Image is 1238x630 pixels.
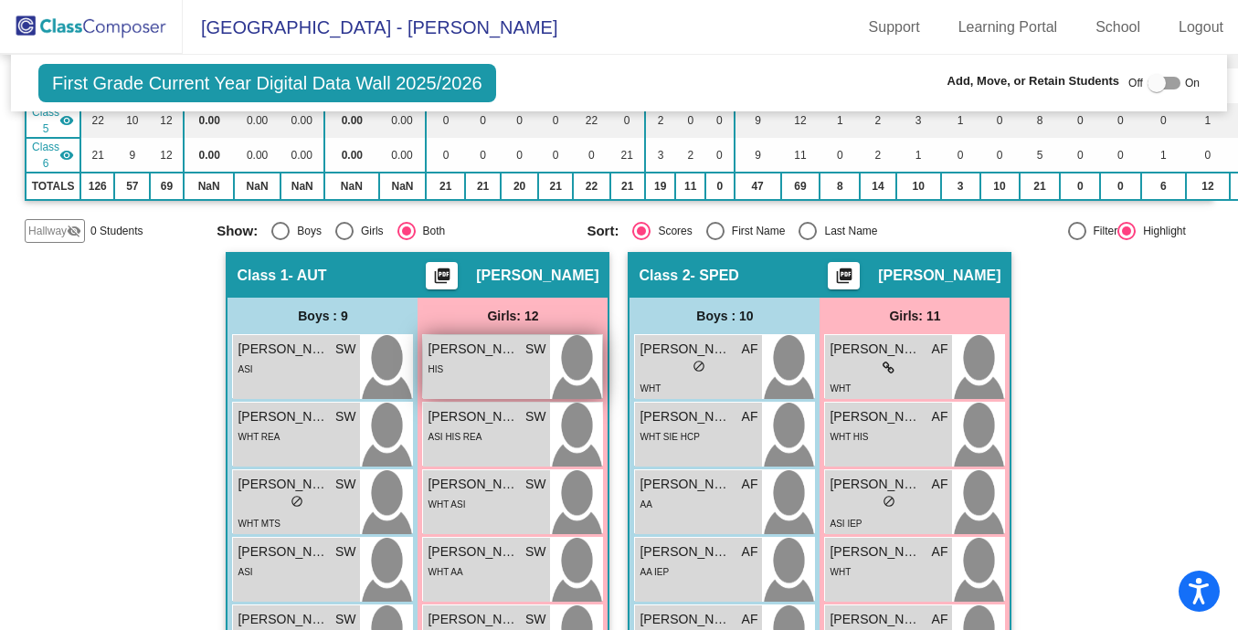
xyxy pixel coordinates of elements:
[38,64,496,102] span: First Grade Current Year Digital Data Wall 2025/2026
[640,567,669,577] span: AA IEP
[610,138,645,173] td: 21
[640,407,731,426] span: [PERSON_NAME]
[184,173,235,200] td: NaN
[587,223,619,239] span: Sort:
[705,173,735,200] td: 0
[896,103,941,138] td: 3
[830,567,851,577] span: WHT
[428,364,443,374] span: HIS
[335,610,356,629] span: SW
[501,138,538,173] td: 0
[640,499,651,509] span: AA
[781,138,820,173] td: 11
[735,103,781,138] td: 9
[428,432,481,442] span: ASI HIS REA
[238,340,329,359] span: [PERSON_NAME] Panjabi
[781,173,820,200] td: 69
[932,475,948,494] span: AF
[428,340,519,359] span: [PERSON_NAME]
[324,103,379,138] td: 0.00
[150,138,184,173] td: 12
[238,364,252,374] span: ASI
[1060,138,1100,173] td: 0
[639,267,690,285] span: Class 2
[860,173,896,200] td: 14
[640,383,661,394] span: WHT
[640,340,731,359] span: [PERSON_NAME]
[290,223,322,239] div: Boys
[525,340,546,359] span: SW
[980,173,1020,200] td: 10
[1086,223,1118,239] div: Filter
[1141,103,1186,138] td: 0
[932,340,948,359] span: AF
[980,138,1020,173] td: 0
[1060,173,1100,200] td: 0
[59,113,74,128] mat-icon: visibility
[114,173,150,200] td: 57
[830,542,921,562] span: [PERSON_NAME]
[335,475,356,494] span: SW
[860,103,896,138] td: 2
[428,542,519,562] span: [PERSON_NAME]
[238,567,252,577] span: ASI
[234,173,280,200] td: NaN
[67,224,81,238] mat-icon: visibility_off
[651,223,692,239] div: Scores
[830,610,921,629] span: [PERSON_NAME] [PERSON_NAME]
[538,173,573,200] td: 21
[324,173,379,200] td: NaN
[854,13,935,42] a: Support
[705,138,735,173] td: 0
[184,103,235,138] td: 0.00
[1128,75,1143,91] span: Off
[114,138,150,173] td: 9
[610,103,645,138] td: 0
[640,610,731,629] span: [PERSON_NAME]
[1141,173,1186,200] td: 6
[830,340,921,359] span: [PERSON_NAME]
[878,267,1000,285] span: [PERSON_NAME]
[587,222,943,240] mat-radio-group: Select an option
[379,173,426,200] td: NaN
[742,475,758,494] span: AF
[693,360,705,373] span: do_not_disturb_alt
[426,173,465,200] td: 21
[725,223,786,239] div: First Name
[830,432,868,442] span: WHT HIS
[610,173,645,200] td: 21
[354,223,384,239] div: Girls
[335,407,356,426] span: SW
[742,340,758,359] span: AF
[234,103,280,138] td: 0.00
[742,407,758,426] span: AF
[80,138,114,173] td: 21
[289,267,327,285] span: - AUT
[26,138,80,173] td: Sarah Lang - EL
[28,223,67,239] span: Hallway
[1020,103,1061,138] td: 8
[820,103,860,138] td: 1
[238,407,329,426] span: [PERSON_NAME]
[238,519,280,529] span: WHT MTS
[941,173,980,200] td: 3
[932,407,948,426] span: AF
[150,173,184,200] td: 69
[735,173,781,200] td: 47
[932,542,948,562] span: AF
[525,542,546,562] span: SW
[26,173,80,200] td: TOTALS
[941,138,980,173] td: 0
[465,103,501,138] td: 0
[1141,138,1186,173] td: 1
[428,475,519,494] span: [PERSON_NAME]
[830,383,851,394] span: WHT
[335,542,356,562] span: SW
[1100,138,1141,173] td: 0
[896,173,941,200] td: 10
[428,610,519,629] span: [PERSON_NAME]
[217,222,573,240] mat-radio-group: Select an option
[217,223,258,239] span: Show:
[1186,173,1230,200] td: 12
[573,173,609,200] td: 22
